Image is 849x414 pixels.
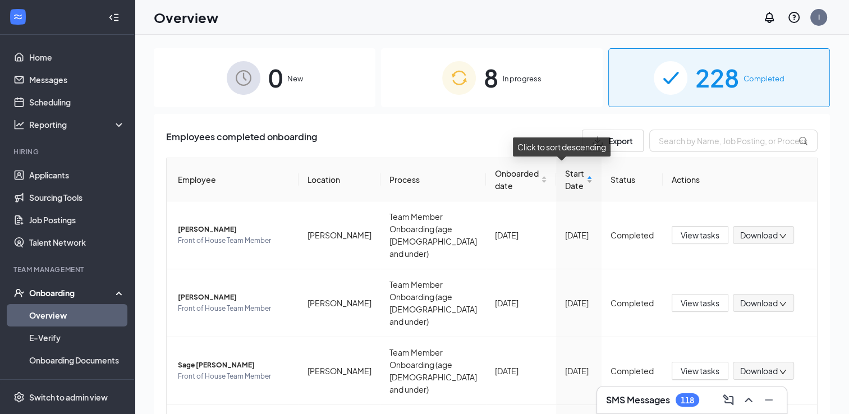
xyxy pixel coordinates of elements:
button: View tasks [672,226,728,244]
button: View tasks [672,294,728,312]
a: Scheduling [29,91,125,113]
td: [PERSON_NAME] [299,201,380,269]
div: Completed [611,229,654,241]
span: down [779,368,787,376]
svg: WorkstreamLogo [12,11,24,22]
th: Status [602,158,663,201]
h3: SMS Messages [606,394,670,406]
div: Onboarding [29,287,116,298]
svg: ComposeMessage [722,393,735,407]
svg: Notifications [763,11,776,24]
th: Location [299,158,380,201]
button: Minimize [760,391,778,409]
button: ChevronUp [740,391,758,409]
svg: QuestionInfo [787,11,801,24]
div: Completed [611,365,654,377]
span: Front of House Team Member [178,235,290,246]
span: down [779,232,787,240]
th: Onboarded date [486,158,556,201]
span: Export [608,137,633,145]
div: Completed [611,297,654,309]
td: Team Member Onboarding (age [DEMOGRAPHIC_DATA] and under) [380,269,486,337]
a: Messages [29,68,125,91]
div: [DATE] [565,365,593,377]
th: Process [380,158,486,201]
svg: Collapse [108,12,120,23]
button: ComposeMessage [719,391,737,409]
span: 8 [484,58,498,97]
span: down [779,300,787,308]
span: View tasks [681,297,719,309]
div: [DATE] [495,297,547,309]
a: Job Postings [29,209,125,231]
div: [DATE] [495,365,547,377]
span: [PERSON_NAME] [178,224,290,235]
span: Front of House Team Member [178,371,290,382]
button: View tasks [672,362,728,380]
span: Completed [744,73,784,84]
a: Onboarding Documents [29,349,125,371]
span: View tasks [681,365,719,377]
span: 0 [268,58,283,97]
h1: Overview [154,8,218,27]
svg: Settings [13,392,25,403]
div: [DATE] [495,229,547,241]
span: Sage [PERSON_NAME] [178,360,290,371]
th: Actions [663,158,817,201]
span: Front of House Team Member [178,303,290,314]
span: View tasks [681,229,719,241]
a: Overview [29,304,125,326]
a: Activity log [29,371,125,394]
td: Team Member Onboarding (age [DEMOGRAPHIC_DATA] and under) [380,337,486,405]
span: In progress [503,73,541,84]
div: [DATE] [565,297,593,309]
svg: Minimize [762,393,775,407]
span: Employees completed onboarding [166,130,317,152]
div: Team Management [13,265,123,274]
svg: ChevronUp [742,393,755,407]
div: Reporting [29,119,126,130]
td: Team Member Onboarding (age [DEMOGRAPHIC_DATA] and under) [380,201,486,269]
div: 118 [681,395,694,405]
td: [PERSON_NAME] [299,269,380,337]
a: E-Verify [29,326,125,349]
a: Home [29,46,125,68]
th: Employee [167,158,299,201]
a: Applicants [29,164,125,186]
span: [PERSON_NAME] [178,292,290,303]
span: Start Date [565,167,584,192]
span: New [287,73,303,84]
div: Hiring [13,147,123,157]
span: Download [740,297,778,309]
svg: UserCheck [13,287,25,298]
a: Talent Network [29,231,125,254]
a: Sourcing Tools [29,186,125,209]
div: Click to sort descending [513,137,611,157]
div: I [818,12,820,22]
td: [PERSON_NAME] [299,337,380,405]
span: Onboarded date [495,167,539,192]
span: Download [740,229,778,241]
span: 228 [695,58,739,97]
span: Download [740,365,778,377]
div: Switch to admin view [29,392,108,403]
input: Search by Name, Job Posting, or Process [649,130,818,152]
svg: Analysis [13,119,25,130]
button: Export [582,130,644,152]
div: [DATE] [565,229,593,241]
